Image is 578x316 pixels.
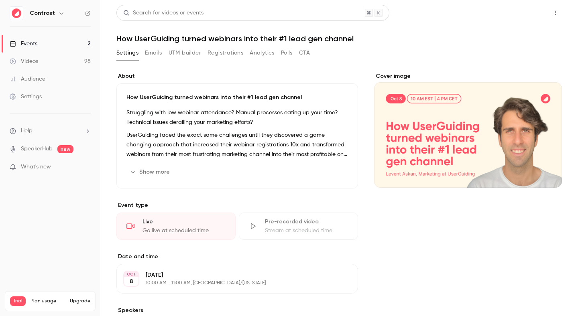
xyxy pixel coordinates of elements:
h6: Contrast [30,9,55,17]
p: How UserGuiding turned webinars into their #1 lead gen channel [126,93,348,101]
a: SpeakerHub [21,145,53,153]
span: Trial [10,296,26,306]
div: Pre-recorded video [265,218,348,226]
img: Contrast [10,7,23,20]
p: Event type [116,201,358,209]
button: Settings [116,47,138,59]
button: CTA [299,47,310,59]
button: Polls [281,47,293,59]
li: help-dropdown-opener [10,127,91,135]
div: Pre-recorded videoStream at scheduled time [239,213,358,240]
button: Registrations [208,47,243,59]
div: Search for videos or events [123,9,204,17]
div: Videos [10,57,38,65]
div: Settings [10,93,42,101]
button: Analytics [250,47,275,59]
span: What's new [21,163,51,171]
div: Events [10,40,37,48]
label: Date and time [116,253,358,261]
button: Show more [126,166,175,178]
div: Audience [10,75,45,83]
button: UTM builder [169,47,201,59]
label: About [116,72,358,80]
div: OCT [124,271,138,277]
label: Cover image [374,72,562,80]
div: LiveGo live at scheduled time [116,213,236,240]
p: UserGuiding faced the exact same challenges until they discovered a game-changing approach that i... [126,130,348,159]
p: 10:00 AM - 11:00 AM, [GEOGRAPHIC_DATA]/[US_STATE] [146,280,315,286]
p: Struggling with low webinar attendance? Manual processes eating up your time? Technical issues de... [126,108,348,127]
div: Go live at scheduled time [142,227,226,235]
h1: How UserGuiding turned webinars into their #1 lead gen channel [116,34,562,43]
button: Emails [145,47,162,59]
span: new [57,145,73,153]
div: Stream at scheduled time [265,227,348,235]
span: Help [21,127,33,135]
iframe: Noticeable Trigger [81,164,91,171]
p: [DATE] [146,271,315,279]
label: Speakers [116,306,358,314]
section: Cover image [374,72,562,188]
button: Share [511,5,543,21]
span: Plan usage [31,298,65,304]
div: Live [142,218,226,226]
p: 8 [130,278,133,286]
button: Upgrade [70,298,90,304]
